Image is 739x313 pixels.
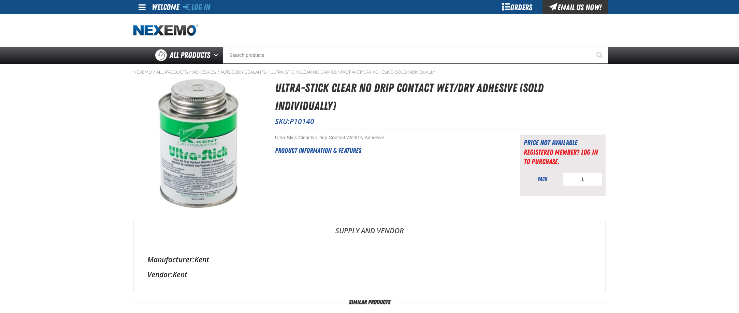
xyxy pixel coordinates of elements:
span: / [217,69,219,75]
a: Nexemo [133,69,152,75]
label: Manufacturer: [147,255,194,264]
span: P10140 [290,116,314,126]
a: Home [133,25,198,36]
a: All Products [156,69,188,75]
input: Search [223,47,608,64]
button: Start Searching [591,47,608,64]
span: / [153,69,155,75]
a: Log In [183,2,210,12]
h2: Product Information & Features [275,145,503,156]
div: Kent [147,270,592,279]
img: Ultra-Stick Clear No Drip Contact Wet/Dry Adhesive (Sold Individually) [158,79,238,208]
span: Similar Products [344,299,396,306]
input: Product Quantity [563,172,602,186]
div: Price not available [524,138,602,147]
a: Autobody Sealants [220,69,266,75]
a: Ultra-Stick Clear No Drip Contact Wet/Dry Adhesive (Sold Individually) [271,69,436,75]
label: Vendor: [147,270,173,279]
nav: Breadcrumbs [133,69,606,75]
img: Nexemo logo [133,25,198,36]
div: Kent [147,255,592,264]
div: pack [524,175,561,183]
div: Ultra-Stick Clear No Drip Contact Wet/Dry Adhesive [275,135,503,141]
span: / [267,69,270,75]
h1: Ultra-Stick Clear No Drip Contact Wet/Dry Adhesive (Sold Individually) [275,79,606,115]
button: Open All Products pages [212,47,223,64]
a: Registered Member? Log In to purchase. [524,148,598,166]
p: SKU: [275,116,606,126]
span: / [189,69,191,75]
span: All Products [170,49,210,61]
a: Adhesives [192,69,216,75]
a: Supply and Vendor [134,220,605,241]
